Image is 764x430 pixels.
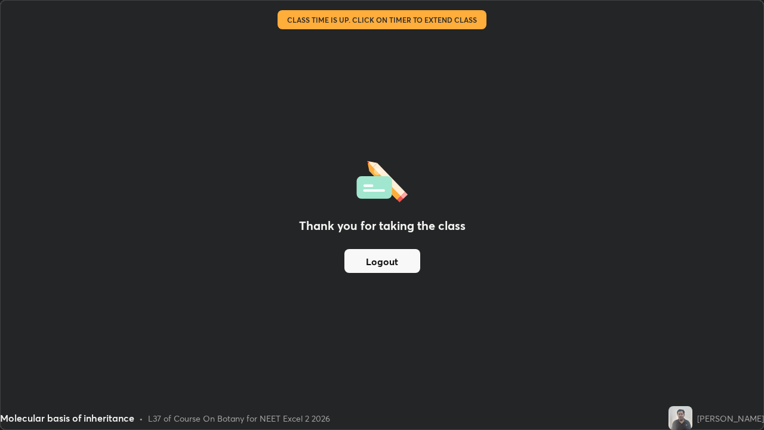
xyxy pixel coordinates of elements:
div: • [139,412,143,425]
div: [PERSON_NAME] [697,412,764,425]
h2: Thank you for taking the class [299,217,466,235]
img: 7056fc0cb03b4b159e31ab37dd4bfa12.jpg [668,406,692,430]
button: Logout [344,249,420,273]
div: L37 of Course On Botany for NEET Excel 2 2026 [148,412,330,425]
img: offlineFeedback.1438e8b3.svg [356,157,408,202]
